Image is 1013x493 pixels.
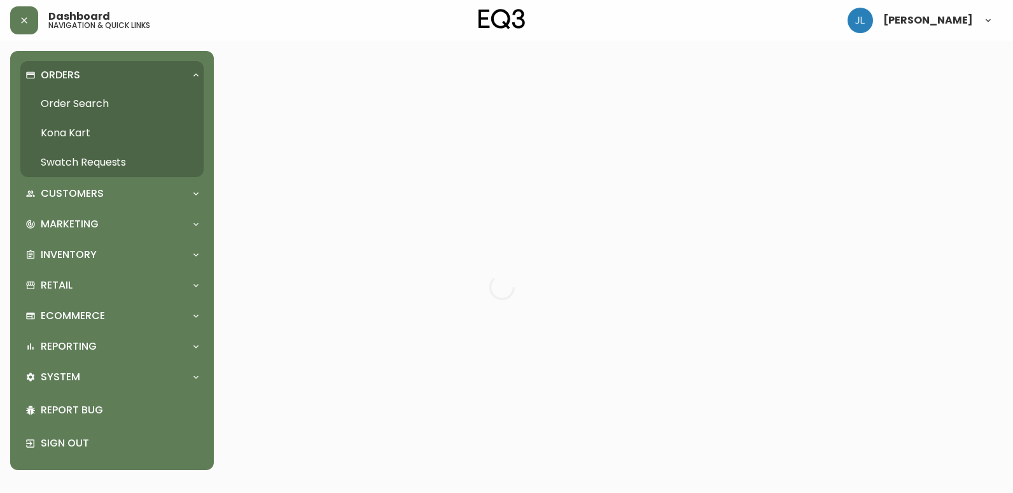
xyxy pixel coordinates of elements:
span: [PERSON_NAME] [883,15,973,25]
div: System [20,363,204,391]
a: Kona Kart [20,118,204,148]
div: Report Bug [20,394,204,427]
div: Orders [20,61,204,89]
div: Reporting [20,332,204,361]
p: Ecommerce [41,309,105,323]
a: Order Search [20,89,204,118]
p: Retail [41,278,73,292]
p: Marketing [41,217,99,231]
p: Orders [41,68,80,82]
p: System [41,370,80,384]
p: Sign Out [41,436,199,450]
img: logo [479,9,526,29]
p: Reporting [41,339,97,354]
p: Report Bug [41,403,199,417]
img: 1c9c23e2a847dab86f8017579b61559c [848,8,873,33]
div: Marketing [20,210,204,238]
p: Inventory [41,248,97,262]
div: Sign Out [20,427,204,460]
div: Customers [20,180,204,208]
p: Customers [41,187,104,201]
div: Retail [20,271,204,299]
a: Swatch Requests [20,148,204,177]
h5: navigation & quick links [48,22,150,29]
div: Inventory [20,241,204,269]
span: Dashboard [48,11,110,22]
div: Ecommerce [20,302,204,330]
